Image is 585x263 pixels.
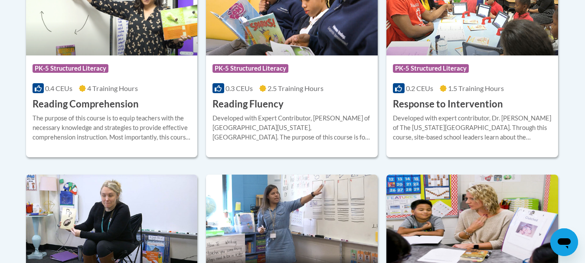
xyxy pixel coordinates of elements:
[33,97,139,111] h3: Reading Comprehension
[33,114,191,142] div: The purpose of this course is to equip teachers with the necessary knowledge and strategies to pr...
[206,175,378,263] img: Course Logo
[406,84,433,92] span: 0.2 CEUs
[448,84,504,92] span: 1.5 Training Hours
[26,175,198,263] img: Course Logo
[212,97,284,111] h3: Reading Fluency
[393,64,469,73] span: PK-5 Structured Literacy
[45,84,72,92] span: 0.4 CEUs
[386,175,558,263] img: Course Logo
[550,228,578,256] iframe: Button to launch messaging window
[87,84,138,92] span: 4 Training Hours
[393,97,503,111] h3: Response to Intervention
[393,114,552,142] div: Developed with expert contributor, Dr. [PERSON_NAME] of The [US_STATE][GEOGRAPHIC_DATA]. Through ...
[226,84,253,92] span: 0.3 CEUs
[212,64,288,73] span: PK-5 Structured Literacy
[33,64,108,73] span: PK-5 Structured Literacy
[268,84,324,92] span: 2.5 Training Hours
[212,114,371,142] div: Developed with Expert Contributor, [PERSON_NAME] of [GEOGRAPHIC_DATA][US_STATE], [GEOGRAPHIC_DATA...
